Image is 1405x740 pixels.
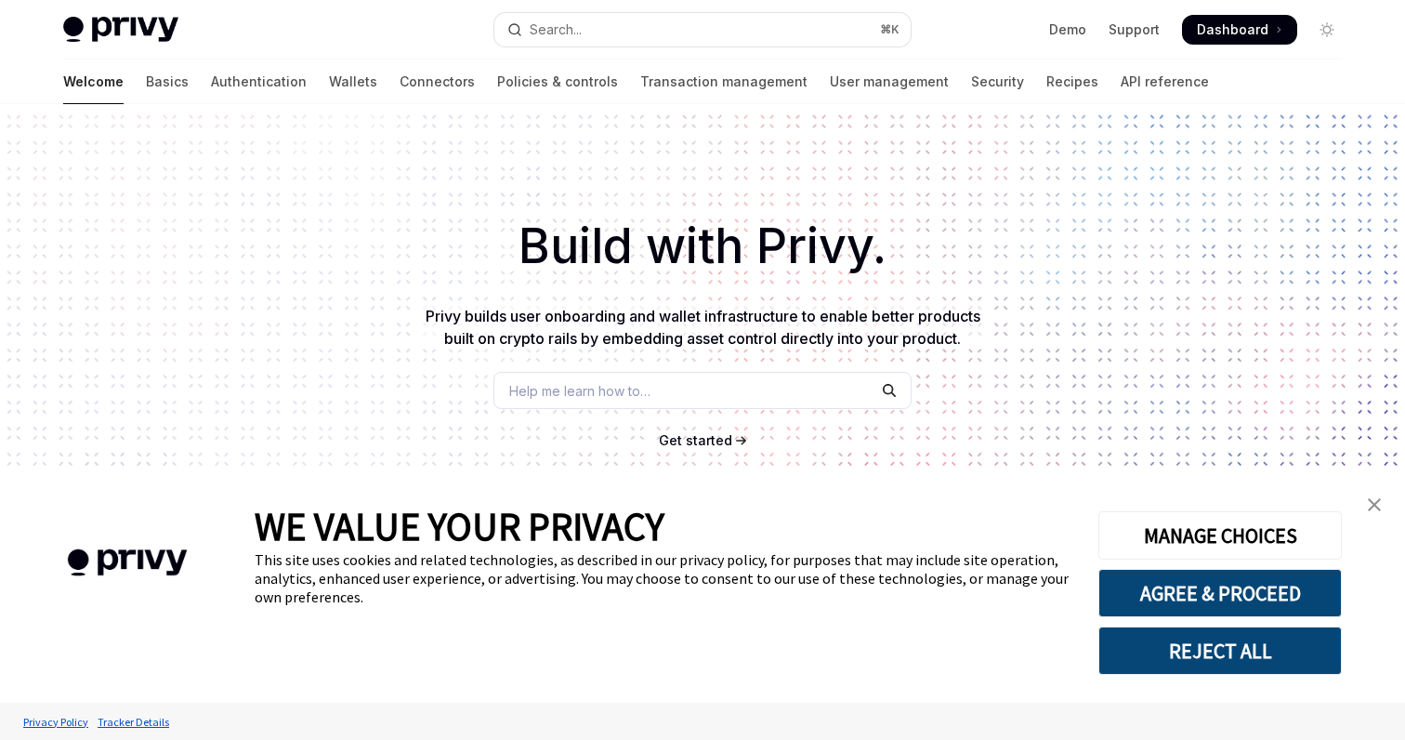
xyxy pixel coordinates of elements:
[1098,569,1342,617] button: AGREE & PROCEED
[1356,486,1393,523] a: close banner
[93,706,174,738] a: Tracker Details
[1121,59,1209,104] a: API reference
[63,59,124,104] a: Welcome
[1368,498,1381,511] img: close banner
[1098,511,1342,560] button: MANAGE CHOICES
[659,431,732,450] a: Get started
[1312,15,1342,45] button: Toggle dark mode
[1182,15,1297,45] a: Dashboard
[1197,20,1268,39] span: Dashboard
[1049,20,1086,39] a: Demo
[494,13,911,46] button: Open search
[30,210,1375,283] h1: Build with Privy.
[640,59,808,104] a: Transaction management
[28,522,227,603] img: company logo
[426,307,980,348] span: Privy builds user onboarding and wallet infrastructure to enable better products built on crypto ...
[255,502,664,550] span: WE VALUE YOUR PRIVACY
[19,706,93,738] a: Privacy Policy
[509,381,650,401] span: Help me learn how to…
[659,432,732,448] span: Get started
[1046,59,1098,104] a: Recipes
[830,59,949,104] a: User management
[497,59,618,104] a: Policies & controls
[880,22,899,37] span: ⌘ K
[63,17,178,43] img: light logo
[971,59,1024,104] a: Security
[530,19,582,41] div: Search...
[1109,20,1160,39] a: Support
[400,59,475,104] a: Connectors
[255,550,1070,606] div: This site uses cookies and related technologies, as described in our privacy policy, for purposes...
[329,59,377,104] a: Wallets
[211,59,307,104] a: Authentication
[1098,627,1342,675] button: REJECT ALL
[146,59,189,104] a: Basics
